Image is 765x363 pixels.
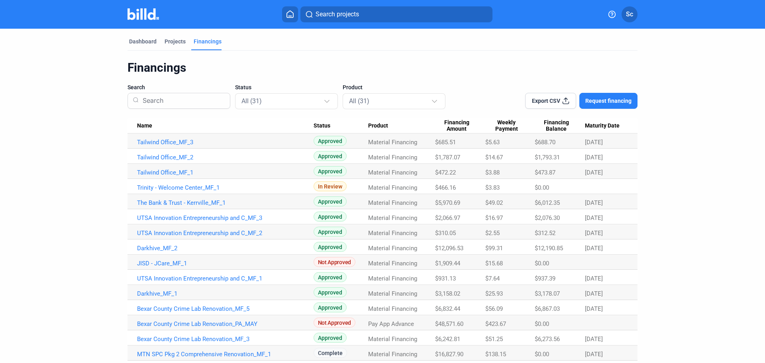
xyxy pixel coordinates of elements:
[368,245,417,252] span: Material Financing
[585,122,628,130] div: Maturity Date
[585,97,632,105] span: Request financing
[535,336,560,343] span: $6,273.56
[368,305,417,312] span: Material Financing
[368,122,388,130] span: Product
[137,336,314,343] a: Bexar County Crime Lab Renovation_MF_3
[435,169,456,176] span: $472.22
[368,122,435,130] div: Product
[435,184,456,191] span: $466.16
[585,275,603,282] span: [DATE]
[535,245,563,252] span: $12,190.85
[137,351,314,358] a: MTN SPC Pkg 2 Comprehensive Renovation_MF_1
[139,90,225,111] input: Search
[368,336,417,343] span: Material Financing
[194,37,222,45] div: Financings
[485,320,506,328] span: $423.67
[435,336,460,343] span: $6,242.81
[485,305,503,312] span: $56.09
[137,290,314,297] a: Darkhive_MF_1
[435,139,456,146] span: $685.51
[535,320,549,328] span: $0.00
[368,139,417,146] span: Material Financing
[137,122,314,130] div: Name
[485,169,500,176] span: $3.88
[368,169,417,176] span: Material Financing
[137,184,314,191] a: Trinity - Welcome Center_MF_1
[579,93,637,109] button: Request financing
[368,230,417,237] span: Material Financing
[485,119,528,133] span: Weekly Payment
[485,275,500,282] span: $7.64
[343,83,363,91] span: Product
[137,169,314,176] a: Tailwind Office_MF_1
[137,305,314,312] a: Bexar County Crime Lab Renovation_MF_5
[314,196,347,206] span: Approved
[137,275,314,282] a: UTSA Innovation Entrepreneurship and C_MF_1
[368,290,417,297] span: Material Financing
[485,139,500,146] span: $5.63
[485,199,503,206] span: $49.02
[535,275,555,282] span: $937.39
[485,245,503,252] span: $99.31
[137,320,314,328] a: Bexar County Crime Lab Renovation_PA_MAY
[585,214,603,222] span: [DATE]
[314,181,347,191] span: In Review
[435,290,460,297] span: $3,158.02
[314,302,347,312] span: Approved
[137,122,152,130] span: Name
[532,97,560,105] span: Export CSV
[585,169,603,176] span: [DATE]
[368,154,417,161] span: Material Financing
[535,230,555,237] span: $312.52
[368,351,417,358] span: Material Financing
[314,136,347,146] span: Approved
[535,119,578,133] span: Financing Balance
[368,214,417,222] span: Material Financing
[314,242,347,252] span: Approved
[314,212,347,222] span: Approved
[129,37,157,45] div: Dashboard
[585,245,603,252] span: [DATE]
[585,139,603,146] span: [DATE]
[485,260,503,267] span: $15.68
[585,199,603,206] span: [DATE]
[485,154,503,161] span: $14.67
[435,119,485,133] div: Financing Amount
[485,336,503,343] span: $51.25
[435,260,460,267] span: $1,909.44
[316,10,359,19] span: Search projects
[485,214,503,222] span: $16.97
[585,351,603,358] span: [DATE]
[435,351,463,358] span: $16,827.90
[314,257,355,267] span: Not Approved
[127,60,637,75] div: Financings
[535,290,560,297] span: $3,178.07
[314,287,347,297] span: Approved
[535,169,555,176] span: $473.87
[485,184,500,191] span: $3.83
[368,199,417,206] span: Material Financing
[368,184,417,191] span: Material Financing
[585,122,620,130] span: Maturity Date
[585,230,603,237] span: [DATE]
[435,214,460,222] span: $2,066.97
[435,275,456,282] span: $931.13
[314,333,347,343] span: Approved
[435,154,460,161] span: $1,787.07
[137,199,314,206] a: The Bank & Trust - Kerrville_MF_1
[485,290,503,297] span: $25.93
[535,154,560,161] span: $1,793.31
[626,10,633,19] span: Sc
[235,83,251,91] span: Status
[137,230,314,237] a: UTSA Innovation Entrepreneurship and C_MF_2
[314,272,347,282] span: Approved
[535,351,549,358] span: $0.00
[314,166,347,176] span: Approved
[314,318,355,328] span: Not Approved
[535,305,560,312] span: $6,867.03
[535,260,549,267] span: $0.00
[137,245,314,252] a: Darkhive_MF_2
[535,139,555,146] span: $688.70
[485,351,506,358] span: $138.15
[622,6,637,22] button: Sc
